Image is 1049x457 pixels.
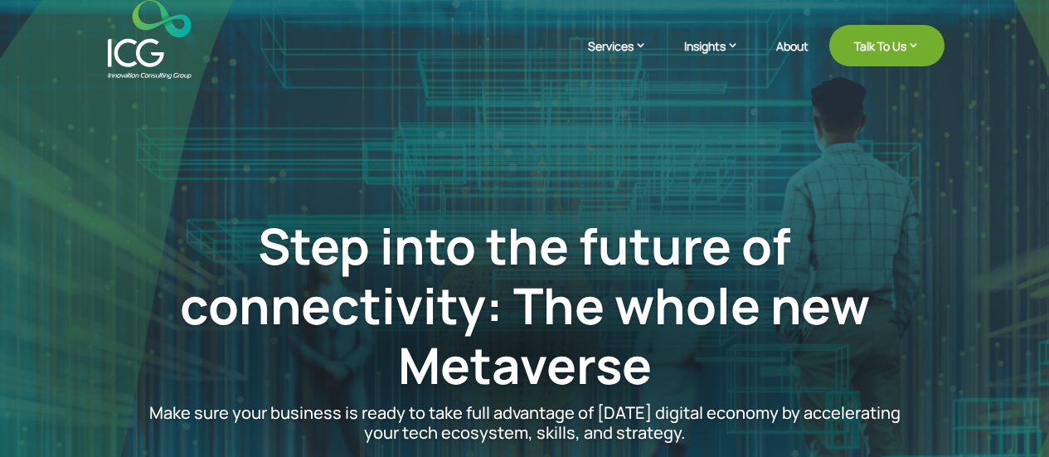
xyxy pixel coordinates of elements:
iframe: Chat Widget [966,377,1049,457]
a: About [776,40,809,79]
a: Talk To Us [829,25,945,66]
p: Make sure your business is ready to take full advantage of [DATE] digital economy by accelerating... [137,403,912,443]
a: Insights [684,37,755,79]
a: Step into the future of connectivity: The whole new Metaverse [180,211,870,399]
a: Services [588,37,663,79]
